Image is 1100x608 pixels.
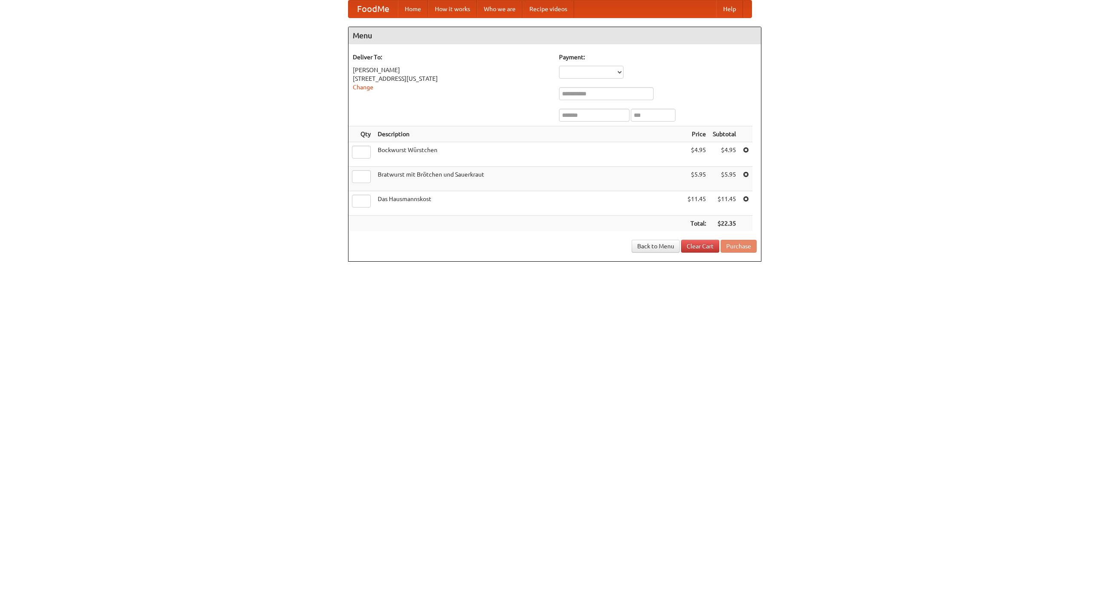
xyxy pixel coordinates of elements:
[374,126,684,142] th: Description
[684,191,709,216] td: $11.45
[721,240,757,253] button: Purchase
[398,0,428,18] a: Home
[374,142,684,167] td: Bockwurst Würstchen
[709,167,739,191] td: $5.95
[353,53,550,61] h5: Deliver To:
[684,126,709,142] th: Price
[709,216,739,232] th: $22.35
[716,0,743,18] a: Help
[374,167,684,191] td: Bratwurst mit Brötchen und Sauerkraut
[709,191,739,216] td: $11.45
[709,126,739,142] th: Subtotal
[709,142,739,167] td: $4.95
[348,126,374,142] th: Qty
[353,66,550,74] div: [PERSON_NAME]
[374,191,684,216] td: Das Hausmannskost
[428,0,477,18] a: How it works
[348,27,761,44] h4: Menu
[684,216,709,232] th: Total:
[353,74,550,83] div: [STREET_ADDRESS][US_STATE]
[559,53,757,61] h5: Payment:
[632,240,680,253] a: Back to Menu
[477,0,522,18] a: Who we are
[353,84,373,91] a: Change
[348,0,398,18] a: FoodMe
[681,240,719,253] a: Clear Cart
[684,142,709,167] td: $4.95
[684,167,709,191] td: $5.95
[522,0,574,18] a: Recipe videos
